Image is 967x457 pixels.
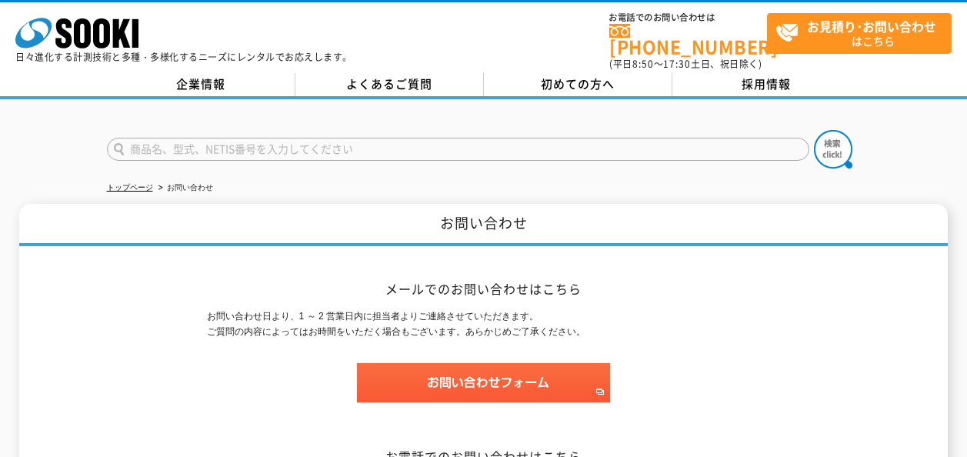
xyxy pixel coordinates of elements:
input: 商品名、型式、NETIS番号を入力してください [107,138,809,161]
a: お見積り･お問い合わせはこちら [767,13,952,54]
a: よくあるご質問 [295,73,484,96]
h2: メールでのお問い合わせはこちら [207,281,761,297]
p: 日々進化する計測技術と多種・多様化するニーズにレンタルでお応えします。 [15,52,352,62]
a: トップページ [107,183,153,192]
span: 17:30 [663,57,691,71]
a: お問い合わせフォーム [357,389,610,399]
span: (平日 ～ 土日、祝日除く) [609,57,762,71]
a: [PHONE_NUMBER] [609,24,767,55]
h1: お問い合わせ [19,204,948,246]
p: お問い合わせ日より、1 ～ 2 営業日内に担当者よりご連絡させていただきます。 ご質問の内容によってはお時間をいただく場合もございます。あらかじめご了承ください。 [207,309,761,341]
a: 初めての方へ [484,73,672,96]
a: 企業情報 [107,73,295,96]
span: はこちら [775,14,951,52]
a: 採用情報 [672,73,861,96]
img: お問い合わせフォーム [357,363,610,402]
strong: お見積り･お問い合わせ [807,17,936,35]
span: 8:50 [632,57,654,71]
li: お問い合わせ [155,180,213,196]
span: 初めての方へ [541,75,615,92]
img: btn_search.png [814,130,852,168]
span: お電話でのお問い合わせは [609,13,767,22]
